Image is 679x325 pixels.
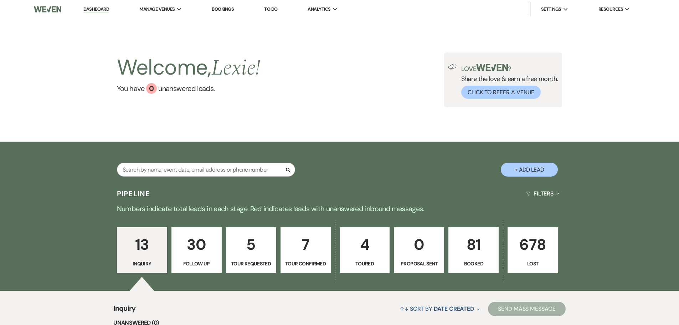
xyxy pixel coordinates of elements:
[211,52,261,85] span: Lexie !
[448,64,457,70] img: loud-speaker-illustration.svg
[434,305,474,313] span: Date Created
[398,260,439,268] p: Proposal Sent
[113,303,136,318] span: Inquiry
[117,52,261,83] h2: Welcome,
[83,203,596,214] p: Numbers indicate total leads in each stage. Red indicates leads with unanswered inbound messages.
[122,233,163,257] p: 13
[117,83,261,94] a: You have 0 unanswered leads.
[231,233,272,257] p: 5
[117,189,150,199] h3: Pipeline
[453,233,494,257] p: 81
[488,302,566,316] button: Send Mass Message
[285,233,326,257] p: 7
[308,6,330,13] span: Analytics
[476,64,508,71] img: weven-logo-green.svg
[171,227,222,273] a: 30Follow Up
[344,233,385,257] p: 4
[598,6,623,13] span: Resources
[117,163,295,177] input: Search by name, event date, email address or phone number
[264,6,277,12] a: To Do
[176,233,217,257] p: 30
[448,227,499,273] a: 81Booked
[457,64,558,99] div: Share the love & earn a free month.
[34,2,61,17] img: Weven Logo
[501,163,558,177] button: + Add Lead
[397,299,483,318] button: Sort By Date Created
[394,227,444,273] a: 0Proposal Sent
[512,233,553,257] p: 678
[139,6,175,13] span: Manage Venues
[398,233,439,257] p: 0
[281,227,331,273] a: 7Tour Confirmed
[461,86,541,99] button: Click to Refer a Venue
[176,260,217,268] p: Follow Up
[453,260,494,268] p: Booked
[512,260,553,268] p: Lost
[400,305,408,313] span: ↑↓
[523,184,562,203] button: Filters
[344,260,385,268] p: Toured
[461,64,558,72] p: Love ?
[541,6,561,13] span: Settings
[340,227,390,273] a: 4Toured
[231,260,272,268] p: Tour Requested
[83,6,109,13] a: Dashboard
[508,227,558,273] a: 678Lost
[117,227,167,273] a: 13Inquiry
[212,6,234,12] a: Bookings
[122,260,163,268] p: Inquiry
[226,227,276,273] a: 5Tour Requested
[285,260,326,268] p: Tour Confirmed
[146,83,157,94] div: 0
